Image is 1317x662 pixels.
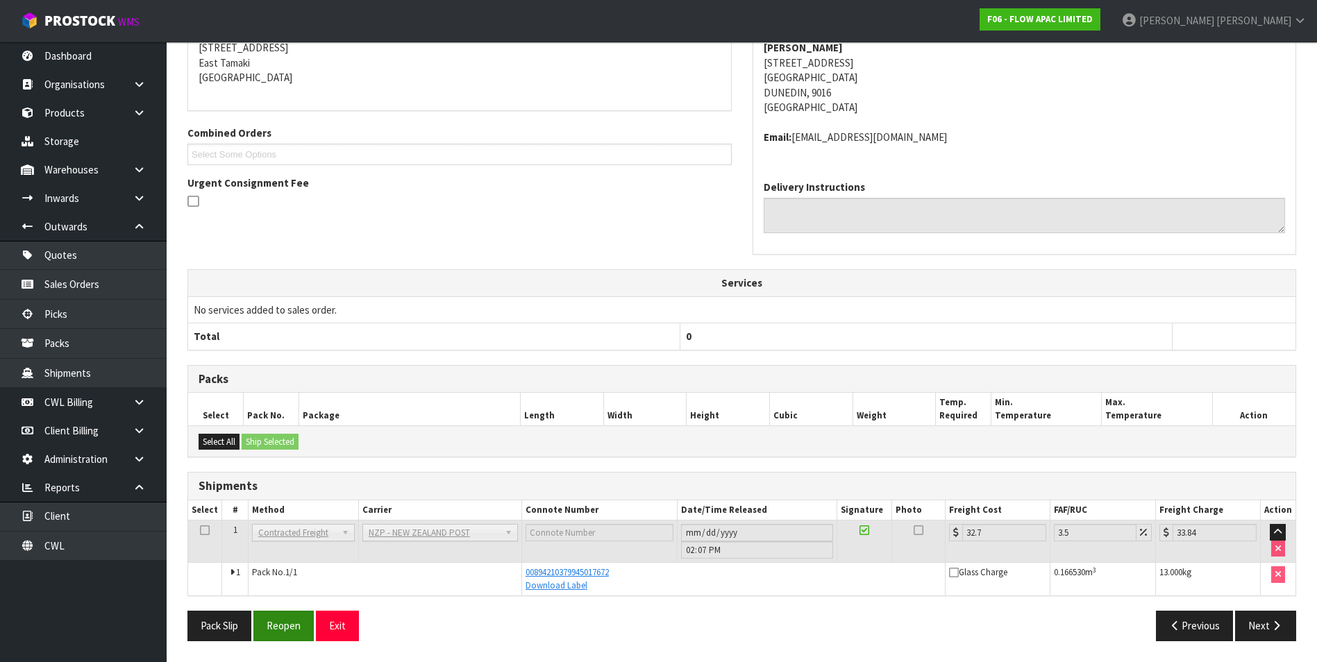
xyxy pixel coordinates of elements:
[1216,14,1291,27] span: [PERSON_NAME]
[1050,500,1156,520] th: FAF/RUC
[253,611,314,640] button: Reopen
[358,500,521,520] th: Carrier
[199,479,1285,493] h3: Shipments
[1050,563,1156,595] td: m
[188,296,1295,323] td: No services added to sales order.
[764,41,843,54] strong: [PERSON_NAME]
[236,566,240,578] span: 1
[242,434,299,450] button: Ship Selected
[188,270,1295,296] th: Services
[233,524,237,536] span: 1
[1235,611,1296,640] button: Next
[946,500,1050,520] th: Freight Cost
[962,524,1046,541] input: Freight Cost
[199,434,240,450] button: Select All
[1054,566,1085,578] span: 0.166530
[1102,393,1213,425] th: Max. Temperature
[678,500,837,520] th: Date/Time Released
[980,8,1100,31] a: F06 - FLOW APAC LIMITED
[285,566,297,578] span: 1/1
[764,180,865,194] label: Delivery Instructions
[686,330,691,343] span: 0
[892,500,946,520] th: Photo
[316,611,359,640] button: Exit
[1173,524,1257,541] input: Freight Charge
[764,130,1286,144] address: [EMAIL_ADDRESS][DOMAIN_NAME]
[188,393,244,425] th: Select
[369,525,499,541] span: NZP - NEW ZEALAND POST
[936,393,991,425] th: Temp. Required
[521,393,604,425] th: Length
[837,500,892,520] th: Signature
[764,26,1286,115] address: [STREET_ADDRESS] [GEOGRAPHIC_DATA] DUNEDIN, 9016 [GEOGRAPHIC_DATA]
[1156,563,1261,595] td: kg
[764,130,791,144] strong: email
[299,393,521,425] th: Package
[1054,524,1136,541] input: Freight Adjustment
[118,15,140,28] small: WMS
[521,500,677,520] th: Connote Number
[187,611,251,640] button: Pack Slip
[526,524,673,541] input: Connote Number
[603,393,687,425] th: Width
[526,579,587,591] a: Download Label
[991,393,1102,425] th: Min. Temperature
[187,126,271,140] label: Combined Orders
[687,393,770,425] th: Height
[188,500,222,520] th: Select
[21,12,38,29] img: cube-alt.png
[249,563,522,595] td: Pack No.
[1260,500,1295,520] th: Action
[1139,14,1214,27] span: [PERSON_NAME]
[44,12,115,30] span: ProStock
[853,393,936,425] th: Weight
[1156,611,1234,640] button: Previous
[1156,500,1261,520] th: Freight Charge
[199,373,1285,386] h3: Packs
[949,566,1007,578] span: Glass Charge
[526,566,609,578] a: 00894210379945017672
[199,26,721,85] address: [STREET_ADDRESS] East Tamaki [GEOGRAPHIC_DATA]
[1093,566,1096,575] sup: 3
[987,13,1093,25] strong: F06 - FLOW APAC LIMITED
[1212,393,1295,425] th: Action
[1159,566,1182,578] span: 13.000
[187,176,309,190] label: Urgent Consignment Fee
[258,525,336,541] span: Contracted Freight
[769,393,853,425] th: Cubic
[222,500,249,520] th: #
[188,323,680,350] th: Total
[249,500,359,520] th: Method
[244,393,299,425] th: Pack No.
